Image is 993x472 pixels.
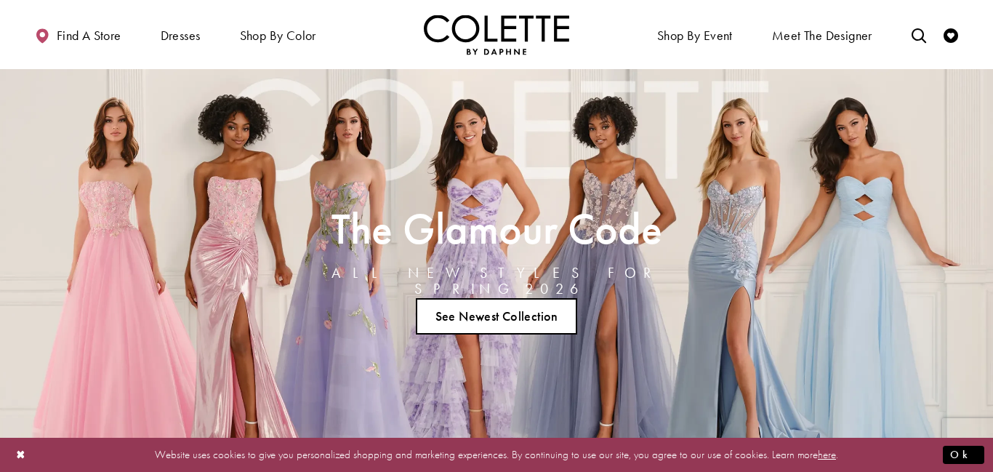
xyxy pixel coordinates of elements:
[9,442,33,468] button: Close Dialog
[286,265,707,297] h4: ALL NEW STYLES FOR SPRING 2026
[416,298,577,335] a: See Newest Collection The Glamour Code ALL NEW STYLES FOR SPRING 2026
[943,446,984,464] button: Submit Dialog
[286,209,707,249] h2: The Glamour Code
[105,445,888,465] p: Website uses cookies to give you personalized shopping and marketing experiences. By continuing t...
[818,447,836,462] a: here
[281,292,712,340] ul: Slider Links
